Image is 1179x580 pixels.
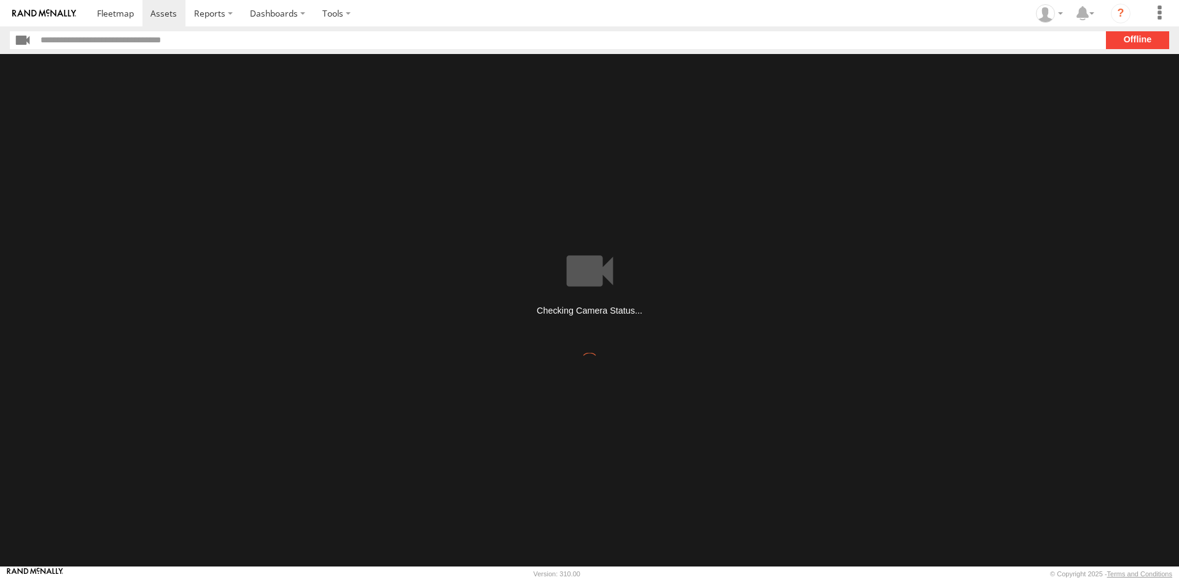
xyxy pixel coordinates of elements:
div: Version: 310.00 [534,570,580,578]
i: ? [1111,4,1130,23]
div: © Copyright 2025 - [1050,570,1172,578]
a: Terms and Conditions [1107,570,1172,578]
img: rand-logo.svg [12,9,76,18]
a: Visit our Website [7,568,63,580]
div: Dwayne Rieks [1032,4,1067,23]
